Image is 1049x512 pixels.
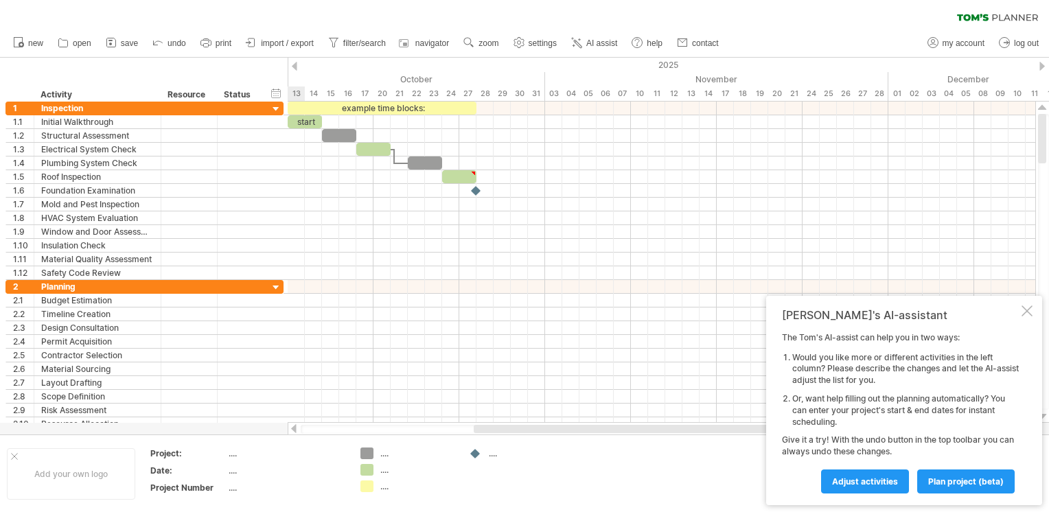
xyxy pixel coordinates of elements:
div: Permit Acquisition [41,335,154,348]
a: import / export [242,34,318,52]
div: Thursday, 20 November 2025 [768,86,785,101]
div: Monday, 8 December 2025 [974,86,991,101]
span: log out [1014,38,1039,48]
div: 1.6 [13,184,34,197]
span: import / export [261,38,314,48]
div: Inspection [41,102,154,115]
div: HVAC System Evaluation [41,211,154,224]
div: 1.1 [13,115,34,128]
div: Project: [150,447,226,459]
div: Project Number [150,482,226,493]
div: 1.12 [13,266,34,279]
li: Or, want help filling out the planning automatically? You can enter your project's start & end da... [792,393,1019,428]
div: 2.8 [13,390,34,403]
div: Wednesday, 26 November 2025 [837,86,854,101]
span: plan project (beta) [928,476,1004,487]
div: Thursday, 27 November 2025 [854,86,871,101]
div: 1.11 [13,253,34,266]
div: Tuesday, 14 October 2025 [305,86,322,101]
div: .... [380,447,455,459]
div: Thursday, 30 October 2025 [511,86,528,101]
div: Plumbing System Check [41,156,154,170]
a: contact [673,34,723,52]
span: settings [529,38,557,48]
div: 2 [13,280,34,293]
li: Would you like more or different activities in the left column? Please describe the changes and l... [792,352,1019,386]
div: Monday, 1 December 2025 [888,86,906,101]
div: 1.4 [13,156,34,170]
div: Wednesday, 29 October 2025 [494,86,511,101]
div: 2.4 [13,335,34,348]
div: November 2025 [545,72,888,86]
div: Timeline Creation [41,307,154,321]
span: zoom [479,38,498,48]
div: Wednesday, 22 October 2025 [408,86,425,101]
div: Resource Allocation [41,417,154,430]
div: 1 [13,102,34,115]
span: Adjust activities [832,476,898,487]
div: 2.9 [13,404,34,417]
div: Thursday, 11 December 2025 [1026,86,1043,101]
div: Wednesday, 19 November 2025 [751,86,768,101]
div: Thursday, 23 October 2025 [425,86,442,101]
div: .... [380,464,455,476]
div: Structural Assessment [41,129,154,142]
div: Tuesday, 11 November 2025 [648,86,665,101]
div: Thursday, 4 December 2025 [940,86,957,101]
div: Friday, 31 October 2025 [528,86,545,101]
div: Monday, 20 October 2025 [373,86,391,101]
a: AI assist [568,34,621,52]
div: Tuesday, 2 December 2025 [906,86,923,101]
div: Layout Drafting [41,376,154,389]
div: Monday, 10 November 2025 [631,86,648,101]
div: Friday, 21 November 2025 [785,86,803,101]
div: 1.5 [13,170,34,183]
div: 2.5 [13,349,34,362]
div: Tuesday, 21 October 2025 [391,86,408,101]
div: Wednesday, 12 November 2025 [665,86,682,101]
a: plan project (beta) [917,469,1015,493]
span: contact [692,38,719,48]
span: save [121,38,138,48]
span: open [73,38,91,48]
a: print [197,34,235,52]
a: filter/search [325,34,390,52]
span: help [647,38,662,48]
div: 1.8 [13,211,34,224]
div: Wednesday, 3 December 2025 [923,86,940,101]
div: Tuesday, 18 November 2025 [734,86,751,101]
div: Tuesday, 9 December 2025 [991,86,1008,101]
a: settings [510,34,561,52]
div: Material Quality Assessment [41,253,154,266]
span: my account [943,38,984,48]
span: navigator [415,38,449,48]
div: Resource [168,88,209,102]
a: undo [149,34,190,52]
div: Friday, 17 October 2025 [356,86,373,101]
div: [PERSON_NAME]'s AI-assistant [782,308,1019,322]
div: Date: [150,465,226,476]
div: Activity [41,88,153,102]
div: Design Consultation [41,321,154,334]
div: Status [224,88,254,102]
a: my account [924,34,989,52]
a: open [54,34,95,52]
div: Risk Assessment [41,404,154,417]
div: Friday, 28 November 2025 [871,86,888,101]
div: .... [380,480,455,492]
div: Monday, 24 November 2025 [803,86,820,101]
div: Monday, 17 November 2025 [717,86,734,101]
div: Electrical System Check [41,143,154,156]
div: Mold and Pest Inspection [41,198,154,211]
div: 1.3 [13,143,34,156]
div: Material Sourcing [41,362,154,375]
div: Monday, 3 November 2025 [545,86,562,101]
div: Thursday, 6 November 2025 [597,86,614,101]
div: Friday, 7 November 2025 [614,86,631,101]
div: Contractor Selection [41,349,154,362]
div: 1.9 [13,225,34,238]
div: Insulation Check [41,239,154,252]
a: save [102,34,142,52]
div: Window and Door Assessment [41,225,154,238]
div: .... [489,447,564,459]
